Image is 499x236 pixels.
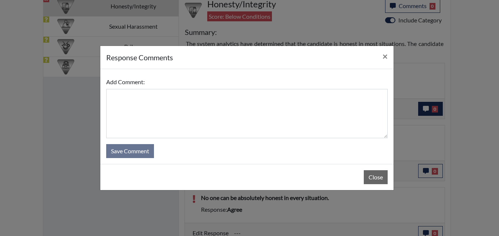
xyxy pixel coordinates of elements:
span: × [383,51,388,61]
button: Close [364,170,388,184]
label: Add Comment: [106,75,145,89]
h5: response Comments [106,52,173,63]
button: Save Comment [106,144,154,158]
button: Close [377,46,394,67]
